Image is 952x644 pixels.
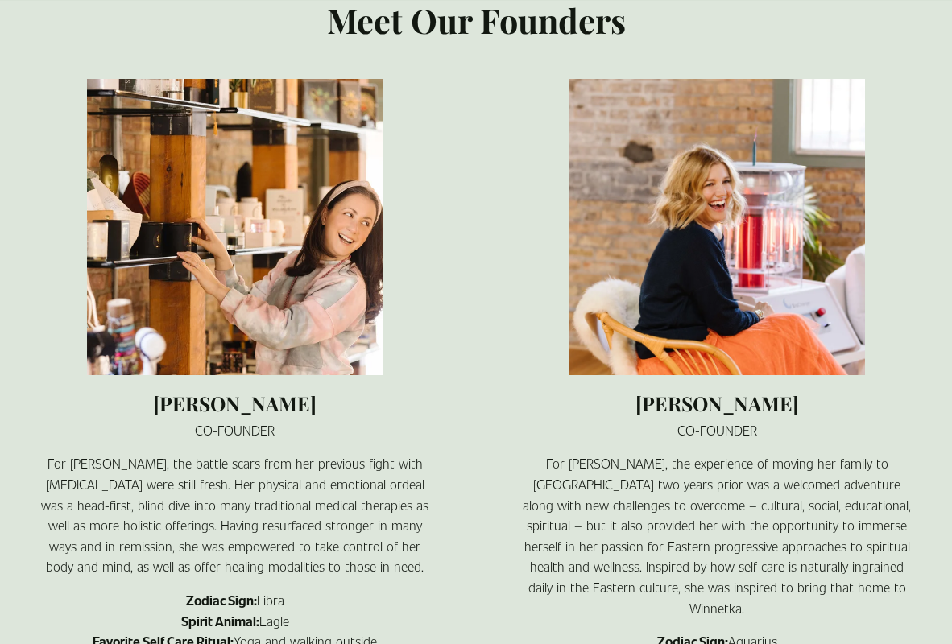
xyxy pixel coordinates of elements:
[520,390,914,416] h2: [PERSON_NAME]
[520,453,914,618] p: For [PERSON_NAME], the experience of moving her family to [GEOGRAPHIC_DATA] two years prior was a...
[38,453,432,577] p: For [PERSON_NAME], the battle scars from her previous fight with [MEDICAL_DATA] were still fresh....
[38,390,432,416] h2: [PERSON_NAME]
[38,420,432,441] p: CO-FOUNDER
[520,420,914,441] p: CO-FOUNDER
[181,613,259,630] strong: Spirit Animal:
[186,592,257,609] strong: Zodiac Sign:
